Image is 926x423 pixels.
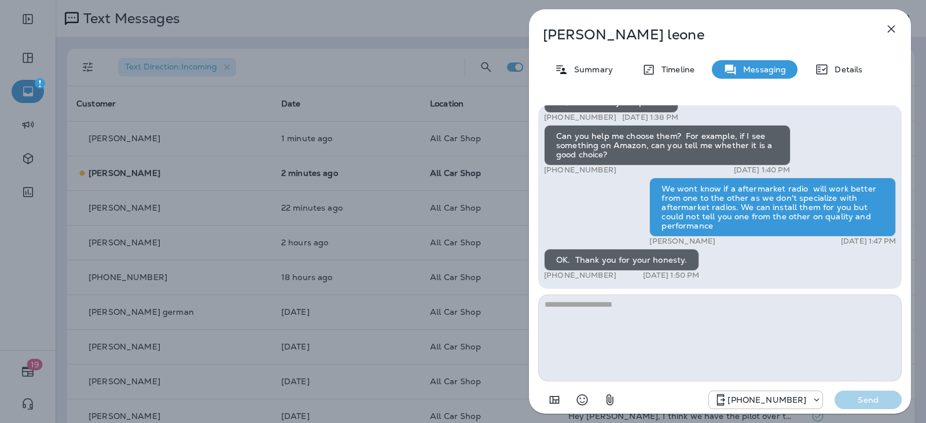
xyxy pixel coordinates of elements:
[544,249,699,271] div: OK. Thank you for your honesty.
[544,271,616,280] p: [PHONE_NUMBER]
[643,271,700,280] p: [DATE] 1:50 PM
[727,395,806,404] p: [PHONE_NUMBER]
[709,393,822,407] div: +1 (689) 265-4479
[543,388,566,411] button: Add in a premade template
[649,237,715,246] p: [PERSON_NAME]
[656,65,694,74] p: Timeline
[544,113,616,122] p: [PHONE_NUMBER]
[737,65,786,74] p: Messaging
[543,27,859,43] p: [PERSON_NAME] leone
[571,388,594,411] button: Select an emoji
[544,165,616,175] p: [PHONE_NUMBER]
[734,165,791,175] p: [DATE] 1:40 PM
[544,125,791,165] div: Can you help me choose them? For example, if I see something on Amazon, can you tell me whether i...
[622,113,678,122] p: [DATE] 1:38 PM
[841,237,896,246] p: [DATE] 1:47 PM
[568,65,613,74] p: Summary
[649,178,896,237] div: We wont know if a aftermarket radio will work better from one to the other as we don't specialize...
[829,65,862,74] p: Details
